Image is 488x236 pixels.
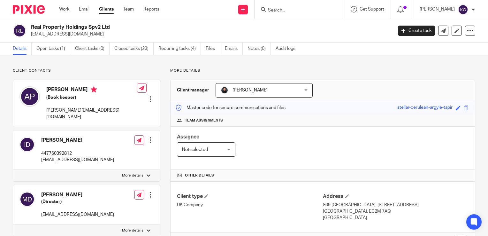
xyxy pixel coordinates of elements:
[248,43,271,55] a: Notes (0)
[182,147,208,152] span: Not selected
[114,43,154,55] a: Closed tasks (23)
[46,107,137,120] p: [PERSON_NAME][EMAIL_ADDRESS][DOMAIN_NAME]
[99,6,114,12] a: Clients
[13,24,26,37] img: svg%3E
[323,215,469,221] p: [GEOGRAPHIC_DATA]
[177,193,323,200] h4: Client type
[225,43,243,55] a: Emails
[41,157,114,163] p: [EMAIL_ADDRESS][DOMAIN_NAME]
[13,5,45,14] img: Pixie
[158,43,201,55] a: Recurring tasks (4)
[360,7,384,12] span: Get Support
[13,68,160,73] p: Client contacts
[41,192,114,198] h4: [PERSON_NAME]
[19,192,35,207] img: svg%3E
[206,43,220,55] a: Files
[323,208,469,215] p: [GEOGRAPHIC_DATA], EC2M 7AQ
[13,43,32,55] a: Details
[75,43,110,55] a: Client tasks (0)
[41,211,114,218] p: [EMAIL_ADDRESS][DOMAIN_NAME]
[170,68,475,73] p: More details
[36,43,70,55] a: Open tasks (1)
[122,228,143,233] p: More details
[397,104,453,112] div: stellar-cerulean-argyle-tapir
[41,150,114,157] p: 447760392812
[41,199,114,205] h5: (Director)
[267,8,325,13] input: Search
[46,94,137,101] h5: (Book keeper)
[323,202,469,208] p: 809 [GEOGRAPHIC_DATA], [STREET_ADDRESS]
[31,31,388,37] p: [EMAIL_ADDRESS][DOMAIN_NAME]
[221,86,228,94] img: My%20Photo.jpg
[233,88,268,92] span: [PERSON_NAME]
[19,137,35,152] img: svg%3E
[398,26,435,36] a: Create task
[177,134,199,139] span: Assignee
[175,105,286,111] p: Master code for secure communications and files
[91,86,97,93] i: Primary
[19,86,40,107] img: svg%3E
[276,43,300,55] a: Audit logs
[46,86,137,94] h4: [PERSON_NAME]
[143,6,159,12] a: Reports
[177,202,323,208] p: UK Company
[41,137,114,144] h4: [PERSON_NAME]
[79,6,89,12] a: Email
[122,173,143,178] p: More details
[31,24,317,31] h2: Real Property Holdings Spv2 Ltd
[323,193,469,200] h4: Address
[177,87,209,93] h3: Client manager
[420,6,455,12] p: [PERSON_NAME]
[185,118,223,123] span: Team assignments
[458,4,468,15] img: svg%3E
[59,6,69,12] a: Work
[185,173,214,178] span: Other details
[123,6,134,12] a: Team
